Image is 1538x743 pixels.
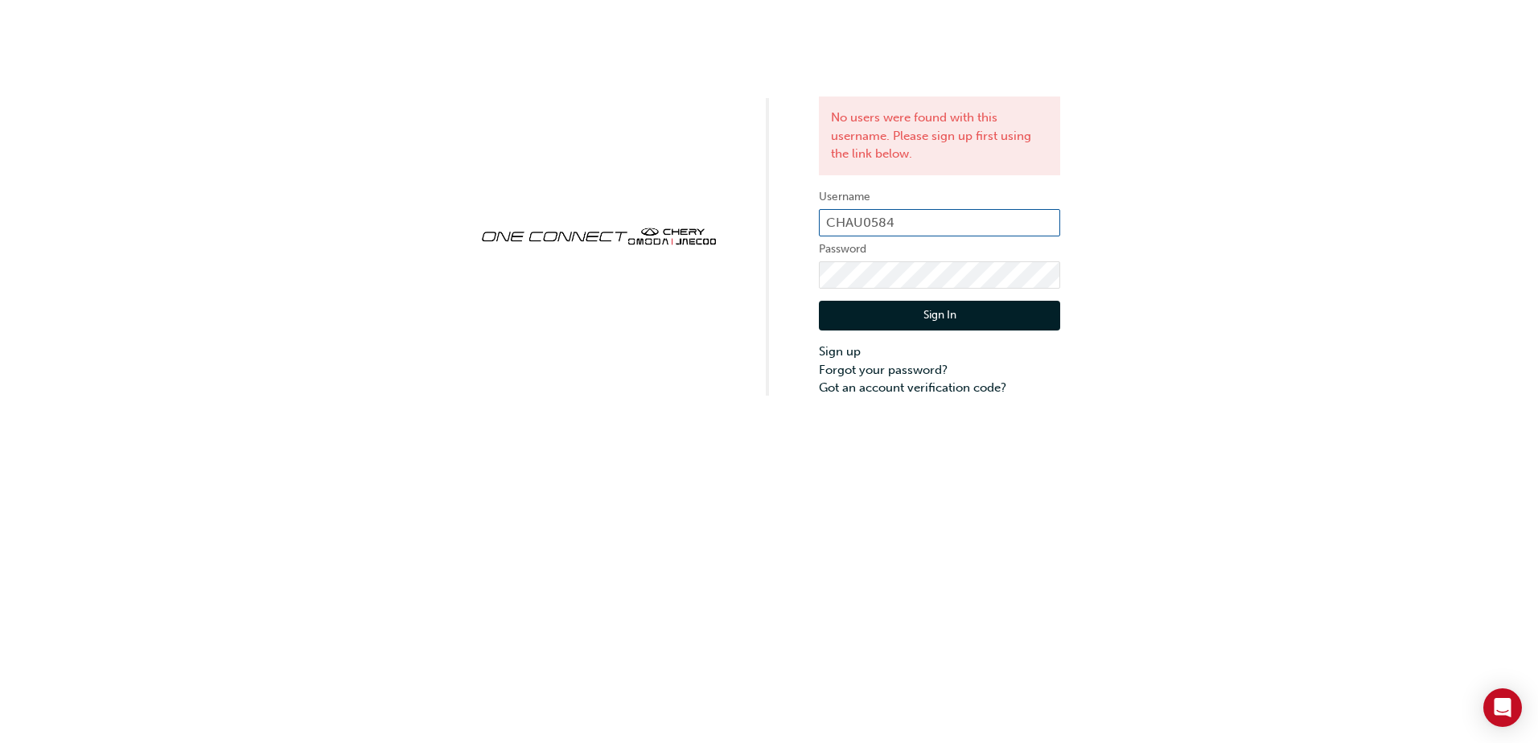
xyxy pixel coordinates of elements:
[1483,688,1522,727] div: Open Intercom Messenger
[819,301,1060,331] button: Sign In
[819,209,1060,236] input: Username
[819,379,1060,397] a: Got an account verification code?
[478,214,719,256] img: oneconnect
[819,343,1060,361] a: Sign up
[819,240,1060,259] label: Password
[819,187,1060,207] label: Username
[819,96,1060,175] div: No users were found with this username. Please sign up first using the link below.
[819,361,1060,380] a: Forgot your password?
